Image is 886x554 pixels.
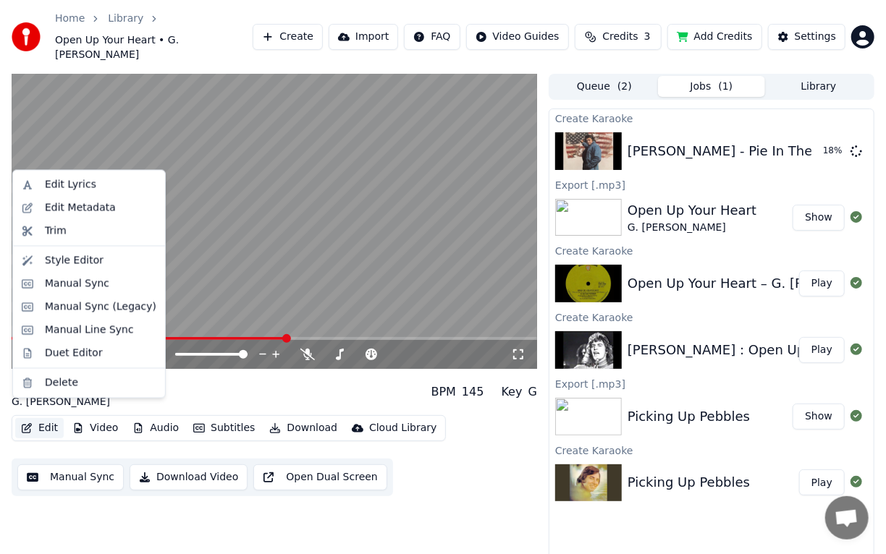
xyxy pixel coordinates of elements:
span: ( 1 ) [719,80,733,94]
button: Audio [127,418,185,438]
button: Show [793,404,845,430]
div: Manual Line Sync [45,323,134,337]
div: Key [502,383,523,401]
button: Subtitles [187,418,261,438]
span: 3 [644,30,651,44]
div: Style Editor [45,253,104,268]
span: Open Up Your Heart • G. [PERSON_NAME] [55,33,253,62]
div: Export [.mp3] [549,176,874,193]
a: Library [108,12,143,26]
div: [PERSON_NAME] : Open Up Your Heart [628,340,877,360]
button: Manual Sync [17,464,124,490]
button: Credits3 [575,24,662,50]
div: Edit Metadata [45,201,116,216]
div: Create Karaoke [549,441,874,459]
button: FAQ [404,24,460,50]
span: Credits [602,30,638,44]
button: Play [799,337,845,363]
div: Trim [45,224,67,239]
button: Edit [15,418,64,438]
div: Duet Editor [45,346,103,360]
button: Settings [768,24,845,50]
a: Home [55,12,85,26]
div: Export [.mp3] [549,375,874,392]
div: Delete [45,375,78,390]
button: Download Video [130,464,248,490]
div: Picking Up Pebbles [628,472,750,493]
div: Edit Lyrics [45,178,96,192]
div: 145 [462,383,484,401]
div: Open Up Your Heart [628,200,756,221]
div: G [528,383,537,401]
button: Play [799,469,845,495]
nav: breadcrumb [55,12,253,62]
div: G. [PERSON_NAME] [628,221,756,235]
img: youka [12,22,41,51]
span: ( 2 ) [617,80,632,94]
div: Picking Up Pebbles [628,406,750,427]
button: Open Dual Screen [253,464,387,490]
div: G. [PERSON_NAME] [12,395,155,409]
button: Add Credits [667,24,762,50]
div: Open chat [825,496,869,540]
button: Video [67,418,124,438]
div: 18 % [823,145,845,157]
div: Settings [795,30,836,44]
div: Manual Sync [45,276,109,291]
button: Queue [551,76,658,97]
button: Video Guides [466,24,569,50]
button: Import [329,24,398,50]
div: Cloud Library [369,421,436,435]
button: Download [263,418,343,438]
div: [PERSON_NAME] - Pie In The Sky lyrics [628,141,878,161]
button: Show [793,205,845,231]
div: BPM [431,383,456,401]
button: Jobs [658,76,765,97]
div: Create Karaoke [549,308,874,325]
button: Play [799,270,845,297]
div: Create Karaoke [549,242,874,259]
div: Manual Sync (Legacy) [45,299,156,314]
div: Create Karaoke [549,109,874,127]
button: Library [765,76,872,97]
button: Create [253,24,323,50]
